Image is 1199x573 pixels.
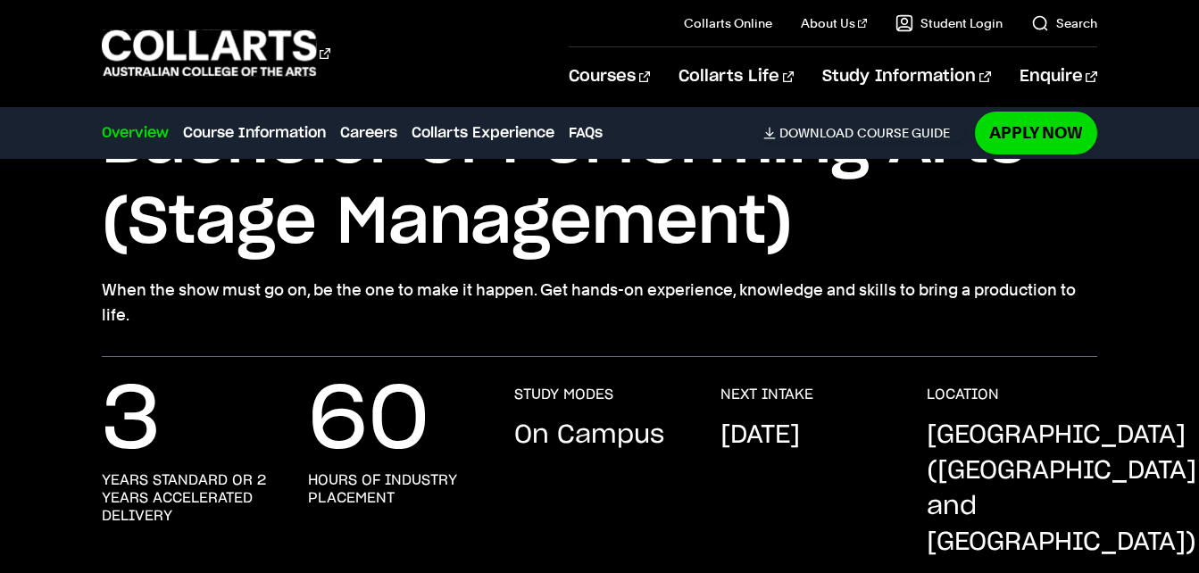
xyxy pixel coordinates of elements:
p: 60 [308,386,429,457]
h3: hours of industry placement [308,471,479,507]
p: [GEOGRAPHIC_DATA] ([GEOGRAPHIC_DATA] and [GEOGRAPHIC_DATA]) [927,418,1196,561]
p: When the show must go on, be the one to make it happen. Get hands-on experience, knowledge and sk... [102,278,1097,328]
a: Collarts Life [679,47,794,106]
a: Collarts Experience [412,122,554,144]
p: [DATE] [720,418,800,453]
a: Apply Now [975,112,1097,154]
a: FAQs [569,122,603,144]
a: Overview [102,122,169,144]
span: Download [779,125,853,141]
h3: years standard or 2 years accelerated delivery [102,471,272,525]
a: Courses [569,47,650,106]
h1: Bachelor of Performing Arts (Stage Management) [102,103,1097,263]
h3: STUDY MODES [514,386,613,403]
a: DownloadCourse Guide [763,125,964,141]
h3: NEXT INTAKE [720,386,813,403]
a: Student Login [895,14,1003,32]
a: Search [1031,14,1097,32]
a: About Us [801,14,867,32]
p: On Campus [514,418,664,453]
a: Course Information [183,122,326,144]
a: Collarts Online [684,14,772,32]
p: 3 [102,386,161,457]
a: Careers [340,122,397,144]
a: Enquire [1020,47,1097,106]
div: Go to homepage [102,28,330,79]
h3: LOCATION [927,386,999,403]
a: Study Information [822,47,990,106]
